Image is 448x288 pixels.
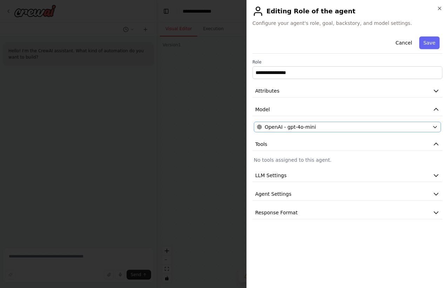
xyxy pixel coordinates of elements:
span: Tools [255,141,267,148]
span: Attributes [255,87,279,94]
button: OpenAI - gpt-4o-mini [254,122,441,132]
h2: Editing Role of the agent [252,6,442,17]
button: Agent Settings [252,188,442,201]
p: No tools assigned to this agent. [254,156,441,163]
button: Tools [252,138,442,151]
span: Agent Settings [255,190,291,197]
span: Configure your agent's role, goal, backstory, and model settings. [252,20,442,27]
span: LLM Settings [255,172,287,179]
button: Attributes [252,85,442,98]
span: Response Format [255,209,298,216]
button: Save [419,36,440,49]
label: Role [252,59,442,65]
button: Cancel [391,36,416,49]
span: Model [255,106,270,113]
span: OpenAI - gpt-4o-mini [265,123,316,130]
button: LLM Settings [252,169,442,182]
button: Response Format [252,206,442,219]
button: Model [252,103,442,116]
